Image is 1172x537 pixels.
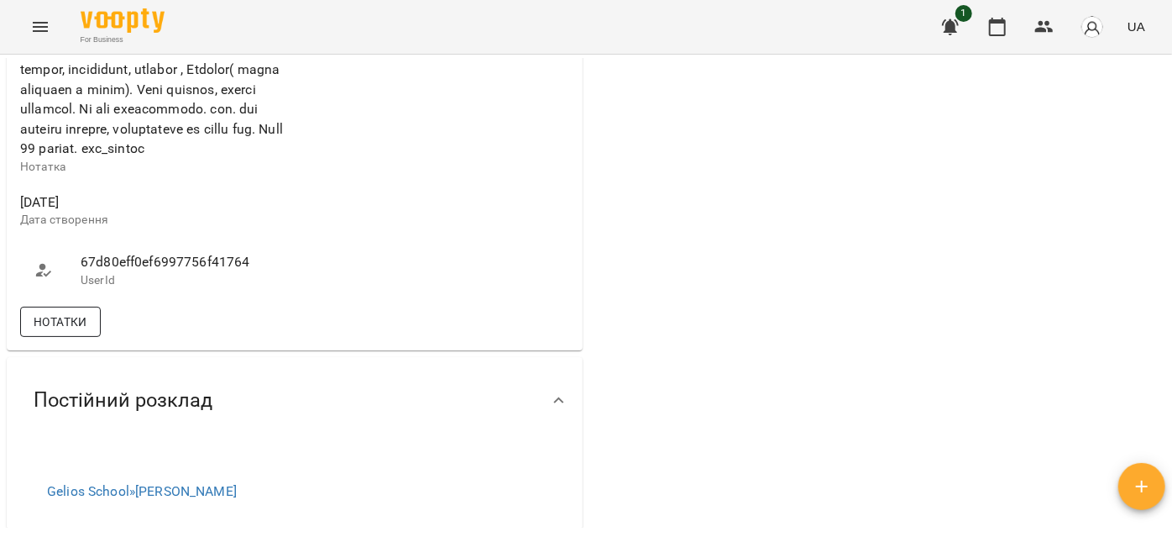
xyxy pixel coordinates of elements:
[34,387,212,413] span: Постійний розклад
[81,34,165,45] span: For Business
[47,483,237,499] a: Gelios School»[PERSON_NAME]
[20,7,60,47] button: Menu
[955,5,972,22] span: 1
[1128,18,1145,35] span: UA
[81,8,165,33] img: Voopty Logo
[20,159,291,176] p: Нотатка
[20,192,291,213] span: [DATE]
[81,252,278,272] span: 67d80eff0ef6997756f41764
[20,212,291,229] p: Дата створення
[34,312,87,332] span: Нотатки
[1121,11,1152,42] button: UA
[7,357,583,444] div: Постійний розклад
[20,307,101,337] button: Нотатки
[1080,15,1104,39] img: avatar_s.png
[81,272,278,289] p: UserId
